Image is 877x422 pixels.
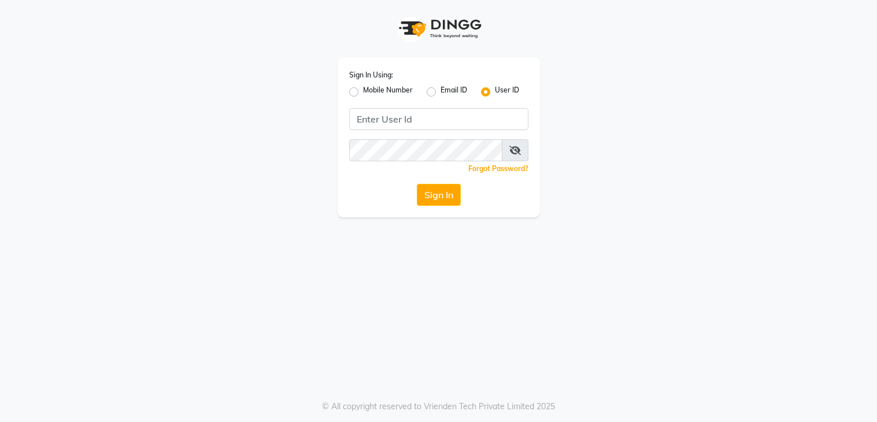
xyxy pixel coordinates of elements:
[349,108,528,130] input: Username
[495,85,519,99] label: User ID
[363,85,413,99] label: Mobile Number
[441,85,467,99] label: Email ID
[417,184,461,206] button: Sign In
[468,164,528,173] a: Forgot Password?
[349,139,502,161] input: Username
[349,70,393,80] label: Sign In Using:
[393,12,485,46] img: logo1.svg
